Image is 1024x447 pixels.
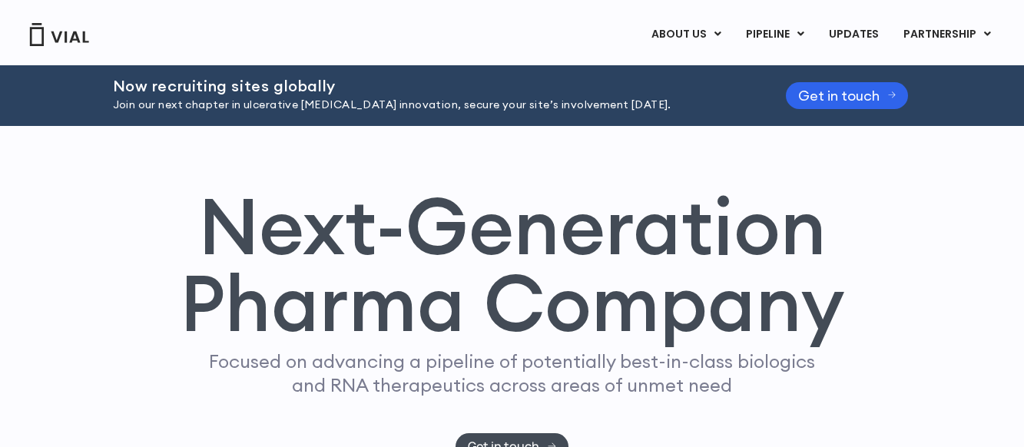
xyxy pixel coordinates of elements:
a: Get in touch [786,82,909,109]
a: PARTNERSHIPMenu Toggle [891,22,1003,48]
a: UPDATES [817,22,890,48]
img: Vial Logo [28,23,90,46]
a: PIPELINEMenu Toggle [734,22,816,48]
span: Get in touch [798,90,880,101]
h2: Now recruiting sites globally [113,78,747,94]
a: ABOUT USMenu Toggle [639,22,733,48]
p: Join our next chapter in ulcerative [MEDICAL_DATA] innovation, secure your site’s involvement [DA... [113,97,747,114]
p: Focused on advancing a pipeline of potentially best-in-class biologics and RNA therapeutics acros... [203,349,822,397]
h1: Next-Generation Pharma Company [180,187,845,343]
